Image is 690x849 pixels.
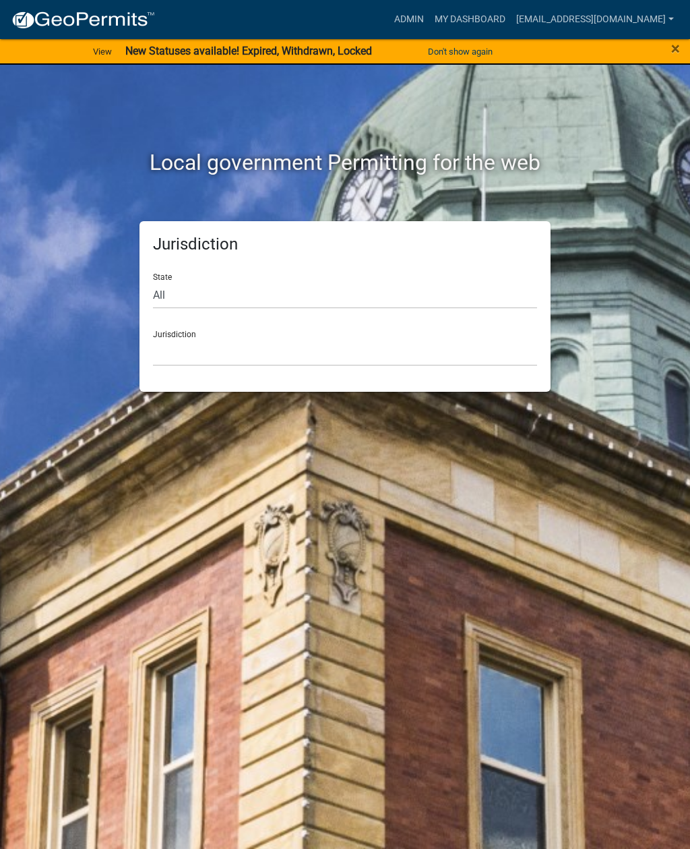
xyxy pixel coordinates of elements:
[125,45,372,57] strong: New Statuses available! Expired, Withdrawn, Locked
[32,150,658,175] h2: Local government Permitting for the web
[389,7,429,32] a: Admin
[511,7,679,32] a: [EMAIL_ADDRESS][DOMAIN_NAME]
[429,7,511,32] a: My Dashboard
[88,40,117,63] a: View
[153,235,537,254] h5: Jurisdiction
[422,40,498,63] button: Don't show again
[671,40,680,57] button: Close
[671,39,680,58] span: ×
